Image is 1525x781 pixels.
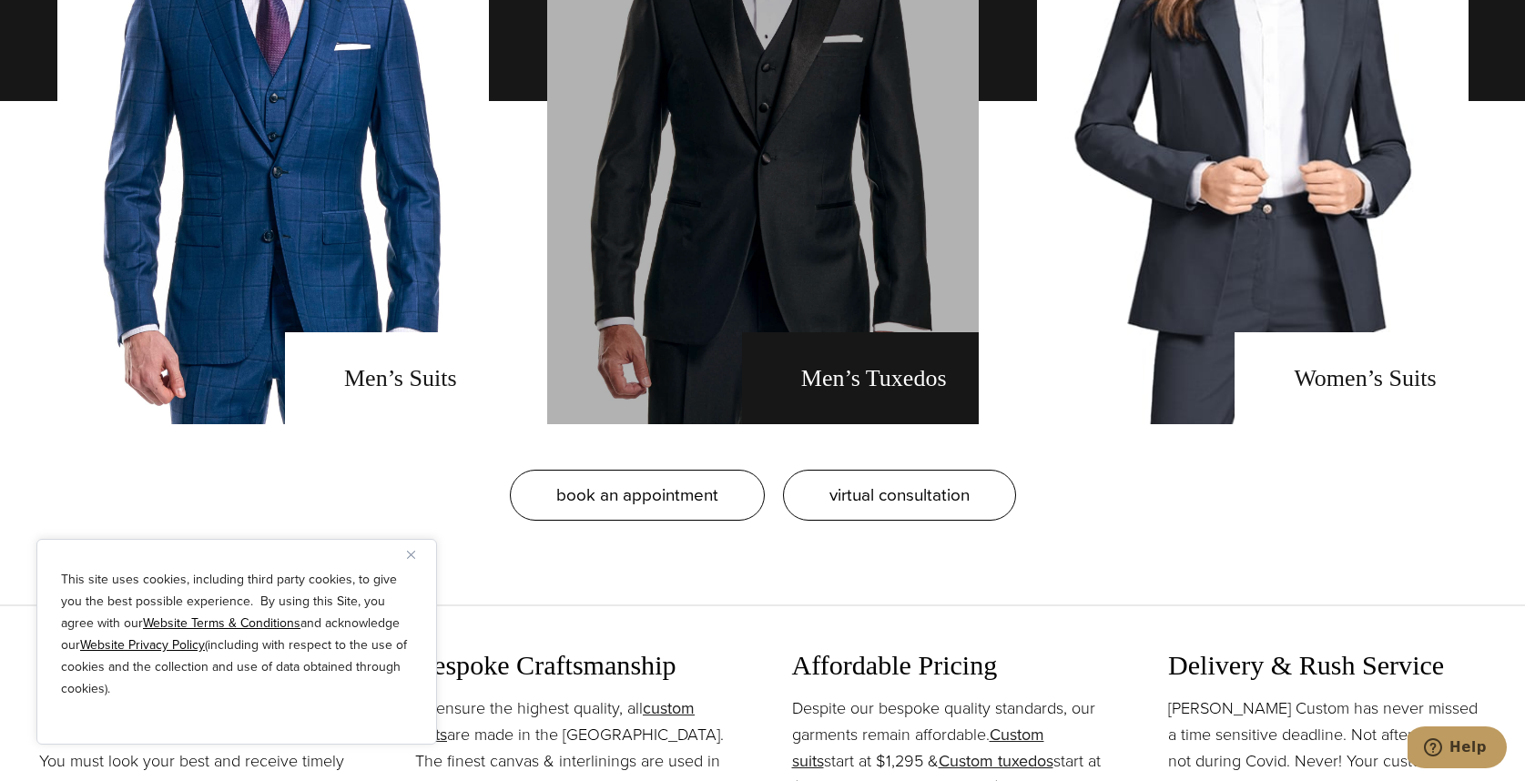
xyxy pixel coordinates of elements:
[939,749,1053,773] a: Custom tuxedos
[510,470,765,521] a: book an appointment
[792,723,1044,773] a: Custom suits
[792,649,1111,682] h3: Affordable Pricing
[143,614,300,633] a: Website Terms & Conditions
[1408,726,1507,772] iframe: Opens a widget where you can chat to one of our agents
[80,635,205,654] a: Website Privacy Policy
[407,551,415,559] img: Close
[783,470,1016,521] a: virtual consultation
[61,569,412,700] p: This site uses cookies, including third party cookies, to give you the best possible experience. ...
[829,482,970,508] span: virtual consultation
[1168,649,1487,682] h3: Delivery & Rush Service
[407,543,429,565] button: Close
[415,649,734,682] h3: Bespoke Craftsmanship
[556,482,718,508] span: book an appointment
